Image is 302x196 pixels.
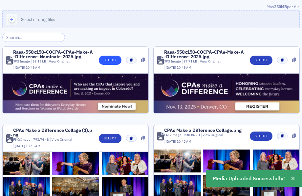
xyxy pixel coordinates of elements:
input: Search… [2,33,65,42]
span: 10:49 AM [26,65,40,70]
a: View Original [52,137,72,142]
span: 10:45 AM [177,139,191,144]
div: Max per file [2,4,300,11]
div: Rasa-550x150-COCPA-CPAs-Make-A-Difference-2025.jpg [164,50,245,59]
a: View Original [203,133,223,137]
div: PNG Image [13,137,31,142]
button: Select [250,132,272,141]
span: [DATE] [15,65,26,70]
a: View Original [49,59,70,63]
button: Select or drag files [2,10,300,28]
div: 87.71 kB [182,59,198,64]
span: 10:45 AM [26,144,40,148]
div: PNG Image [164,133,182,138]
div: JPG Image [164,59,181,64]
span: Media Uploaded Successfully! [213,175,285,183]
span: 10:49 AM [177,65,191,70]
span: [DATE] [15,144,26,148]
button: Select [99,56,121,65]
div: JPG Image [13,59,30,64]
a: View Original [200,59,221,63]
span: 250MB [274,4,287,9]
button: Select [250,56,272,65]
span: [DATE] [166,139,177,144]
span: [DATE] [166,65,177,70]
div: CPAs Make a Difference Collage (1).png [13,128,94,137]
div: 230.86 kB [183,133,200,138]
div: 793.74 kB [32,137,49,142]
button: Select [99,134,121,143]
div: Rasa-550x150-COCPA-CPAs-Make-A-Difference-Nominate-2025.jpg [13,50,94,59]
div: CPAs Make a Difference Collage.png [164,128,242,133]
div: 98.19 kB [31,59,47,64]
span: Select or drag files [21,17,55,22]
